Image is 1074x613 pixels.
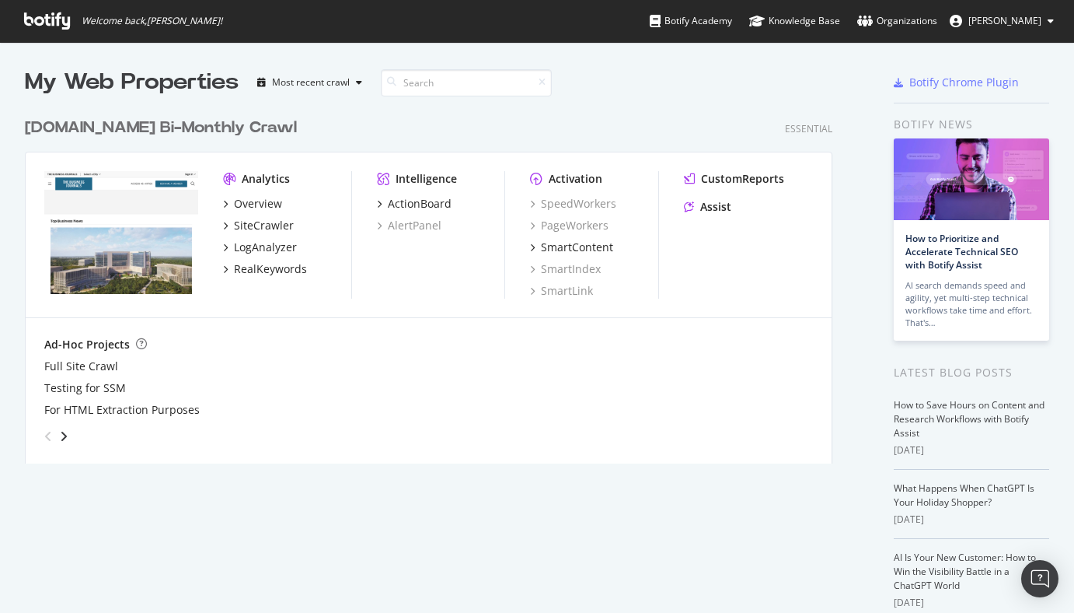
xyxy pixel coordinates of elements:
[234,261,307,277] div: RealKeywords
[905,279,1037,329] div: AI search demands speed and agility, yet multi-step technical workflows take time and effort. Tha...
[684,171,784,187] a: CustomReports
[25,67,239,98] div: My Web Properties
[968,14,1041,27] span: Tyson Bird
[388,196,452,212] div: ActionBoard
[82,15,222,27] span: Welcome back, [PERSON_NAME] !
[530,240,613,255] a: SmartContent
[549,171,602,187] div: Activation
[700,199,731,215] div: Assist
[894,513,1049,527] div: [DATE]
[223,196,282,212] a: Overview
[701,171,784,187] div: CustomReports
[894,398,1044,440] a: How to Save Hours on Content and Research Workflows with Botify Assist
[785,122,832,135] div: Essential
[530,218,608,233] a: PageWorkers
[857,13,937,29] div: Organizations
[44,337,130,352] div: Ad-Hoc Projects
[25,98,845,464] div: grid
[894,364,1049,381] div: Latest Blog Posts
[937,9,1066,33] button: [PERSON_NAME]
[377,218,441,233] a: AlertPanel
[44,380,126,396] a: Testing for SSM
[223,218,294,233] a: SiteCrawler
[684,199,731,215] a: Assist
[541,240,613,255] div: SmartContent
[894,116,1049,133] div: Botify news
[909,75,1019,90] div: Botify Chrome Plugin
[234,240,297,255] div: LogAnalyzer
[58,429,69,444] div: angle-right
[234,218,294,233] div: SiteCrawler
[44,359,118,374] a: Full Site Crawl
[272,78,350,87] div: Most recent crawl
[44,402,200,418] a: For HTML Extraction Purposes
[44,171,198,294] img: www.bizjournals.com
[894,443,1049,457] div: [DATE]
[530,261,601,277] a: SmartIndex
[251,70,368,95] button: Most recent crawl
[650,13,732,29] div: Botify Academy
[894,138,1049,220] img: How to Prioritize and Accelerate Technical SEO with Botify Assist
[1021,560,1058,597] div: Open Intercom Messenger
[377,196,452,212] a: ActionBoard
[894,75,1019,90] a: Botify Chrome Plugin
[381,69,552,96] input: Search
[38,424,58,449] div: angle-left
[530,283,593,299] a: SmartLink
[894,482,1034,509] a: What Happens When ChatGPT Is Your Holiday Shopper?
[894,596,1049,610] div: [DATE]
[234,196,282,212] div: Overview
[530,196,616,212] a: SpeedWorkers
[905,232,1018,271] a: How to Prioritize and Accelerate Technical SEO with Botify Assist
[894,551,1036,592] a: AI Is Your New Customer: How to Win the Visibility Battle in a ChatGPT World
[242,171,290,187] div: Analytics
[25,117,303,139] a: [DOMAIN_NAME] Bi-Monthly Crawl
[223,261,307,277] a: RealKeywords
[25,117,297,139] div: [DOMAIN_NAME] Bi-Monthly Crawl
[749,13,840,29] div: Knowledge Base
[396,171,457,187] div: Intelligence
[223,240,297,255] a: LogAnalyzer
